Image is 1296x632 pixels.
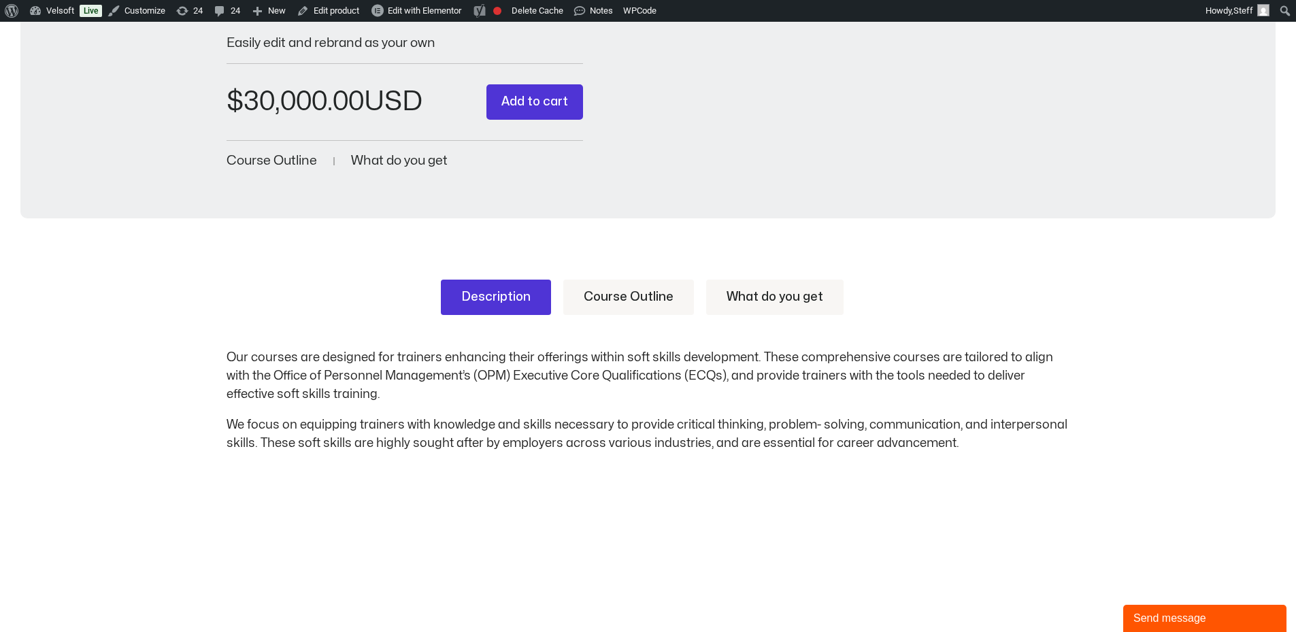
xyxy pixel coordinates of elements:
[493,7,501,15] div: Focus keyphrase not set
[227,88,364,115] bdi: 30,000.00
[227,348,1070,403] p: Our courses are designed for trainers enhancing their offerings within soft skills development. T...
[227,416,1070,452] p: We focus on equipping trainers with knowledge and skills necessary to provide critical thinking, ...
[227,88,244,115] span: $
[227,154,317,167] a: Course Outline
[388,5,461,16] span: Edit with Elementor
[351,154,448,167] a: What do you get
[1123,602,1289,632] iframe: chat widget
[227,37,584,50] p: Easily edit and rebrand as your own
[563,280,694,315] a: Course Outline
[80,5,102,17] a: Live
[441,280,551,315] a: Description
[1233,5,1253,16] span: Steff
[706,280,844,315] a: What do you get
[486,84,583,120] button: Add to cart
